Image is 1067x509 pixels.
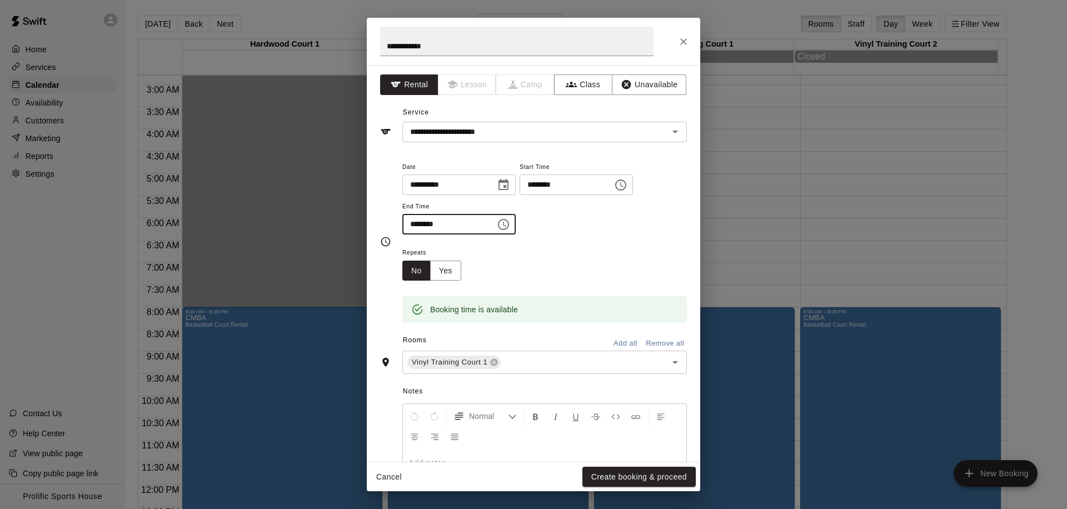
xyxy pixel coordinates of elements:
svg: Timing [380,236,391,247]
button: No [402,261,431,281]
button: Remove all [643,335,687,352]
button: Insert Code [606,406,625,426]
button: Format Strikethrough [586,406,605,426]
button: Left Align [651,406,670,426]
button: Rental [380,74,438,95]
button: Close [674,32,694,52]
span: Start Time [520,160,633,175]
span: Service [403,108,429,116]
button: Add all [607,335,643,352]
div: outlined button group [402,261,461,281]
button: Format Italics [546,406,565,426]
button: Open [667,355,683,370]
button: Choose time, selected time is 6:30 AM [610,174,632,196]
span: Vinyl Training Court 1 [407,357,492,368]
span: Camps can only be created in the Services page [496,74,555,95]
button: Format Underline [566,406,585,426]
button: Justify Align [445,426,464,446]
button: Cancel [371,467,407,487]
span: End Time [402,199,516,214]
button: Choose time, selected time is 7:45 AM [492,213,515,236]
div: Vinyl Training Court 1 [407,356,501,369]
span: Rooms [403,336,427,344]
span: Repeats [402,246,470,261]
button: Undo [405,406,424,426]
div: Booking time is available [430,300,518,320]
button: Redo [425,406,444,426]
button: Right Align [425,426,444,446]
button: Insert Link [626,406,645,426]
button: Yes [430,261,461,281]
button: Center Align [405,426,424,446]
button: Choose date, selected date is Oct 18, 2025 [492,174,515,196]
svg: Rooms [380,357,391,368]
button: Format Bold [526,406,545,426]
button: Open [667,124,683,139]
button: Class [554,74,612,95]
button: Create booking & proceed [582,467,696,487]
svg: Service [380,126,391,137]
span: Notes [403,383,687,401]
button: Unavailable [612,74,686,95]
span: Lessons must be created in the Services page first [438,74,497,95]
span: Date [402,160,516,175]
span: Normal [469,411,508,422]
button: Formatting Options [449,406,521,426]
